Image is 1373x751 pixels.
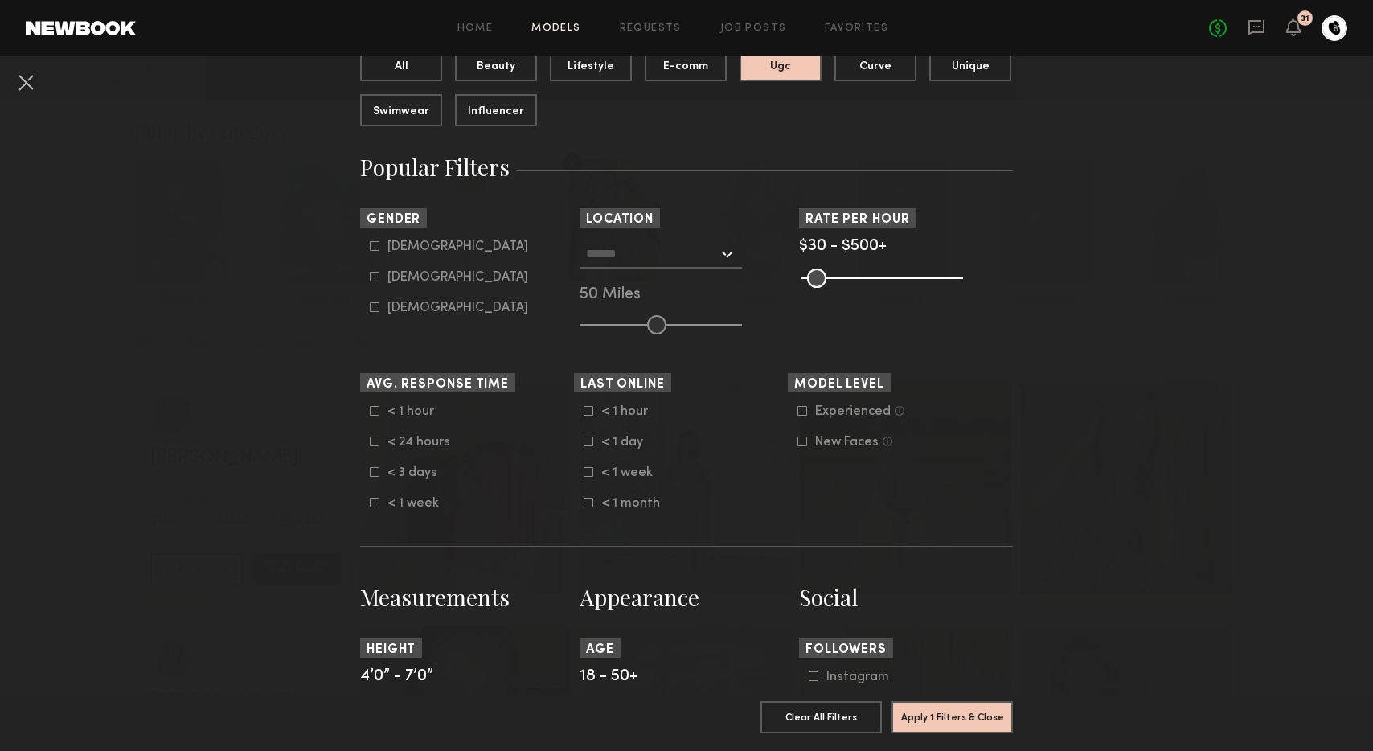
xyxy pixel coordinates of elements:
button: E-comm [645,49,727,81]
span: Last Online [580,379,665,391]
div: [DEMOGRAPHIC_DATA] [387,303,528,313]
button: Beauty [455,49,537,81]
div: < 24 hours [387,437,450,447]
span: 4’0” - 7’0” [360,669,433,684]
div: < 1 hour [601,407,664,417]
span: Gender [367,214,420,226]
a: Requests [620,23,682,34]
button: Clear All Filters [760,701,882,733]
button: Ugc [740,49,822,81]
span: Avg. Response Time [367,379,509,391]
div: 50 Miles [580,288,793,302]
div: Instagram [826,672,889,682]
span: Model Level [794,379,884,391]
div: [DEMOGRAPHIC_DATA] [387,242,528,252]
button: All [360,49,442,81]
a: Models [531,23,580,34]
button: Apply 1 Filters & Close [891,701,1013,733]
button: Influencer [455,94,537,126]
a: Home [457,23,494,34]
common-close-button: Cancel [13,69,39,98]
span: Height [367,644,416,656]
span: Followers [805,644,887,656]
h3: Social [799,582,1013,613]
div: New Faces [815,437,879,447]
div: Experienced [815,407,891,417]
span: $30 - $500+ [799,239,887,254]
button: Lifestyle [550,49,632,81]
h3: Appearance [580,582,793,613]
div: 31 [1301,14,1309,23]
span: Age [586,644,614,656]
div: < 1 week [387,499,450,508]
span: 18 - 50+ [580,669,637,684]
span: Location [586,214,654,226]
span: Rate per Hour [805,214,910,226]
a: Favorites [825,23,888,34]
div: [DEMOGRAPHIC_DATA] [387,273,528,282]
button: Cancel [13,69,39,95]
button: Swimwear [360,94,442,126]
div: < 1 day [601,437,664,447]
div: < 3 days [387,468,450,478]
div: < 1 month [601,499,664,508]
a: Job Posts [720,23,787,34]
h3: Popular Filters [360,152,1013,183]
h3: Measurements [360,582,574,613]
div: < 1 hour [387,407,450,417]
button: Curve [834,49,916,81]
div: < 1 week [601,468,664,478]
button: Unique [929,49,1011,81]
